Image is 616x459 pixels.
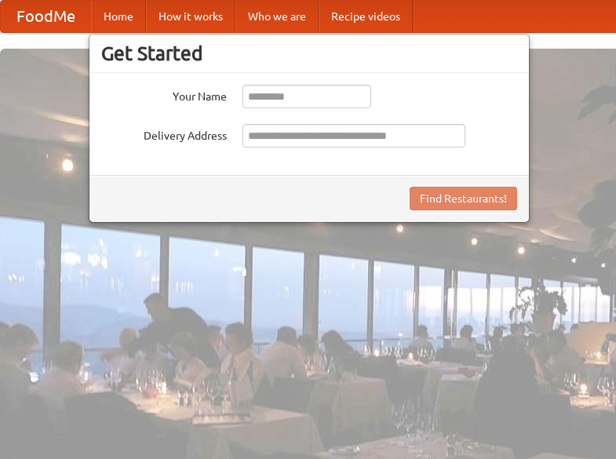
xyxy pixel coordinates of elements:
[101,42,517,65] h3: Get Started
[410,187,517,210] button: Find Restaurants!
[101,85,227,104] label: Your Name
[146,1,235,32] a: How it works
[319,1,413,32] a: Recipe videos
[91,1,146,32] a: Home
[101,124,227,144] label: Delivery Address
[235,1,319,32] a: Who we are
[1,1,91,32] a: FoodMe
